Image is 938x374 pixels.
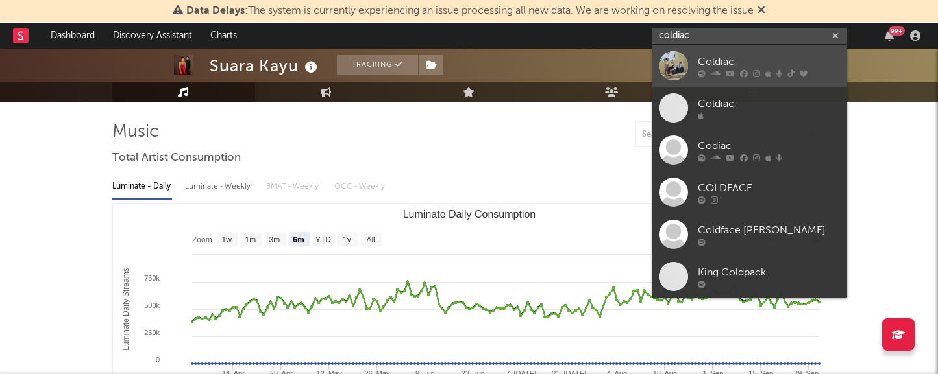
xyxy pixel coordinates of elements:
div: Suara Kayu [210,55,321,76]
span: Total Artist Consumption [112,150,241,166]
text: Zoom [192,235,212,244]
text: All [366,235,375,244]
text: 1m [245,235,256,244]
a: Dashboard [42,23,104,49]
span: : The system is currently experiencing an issue processing all new data. We are working on resolv... [186,6,754,16]
text: YTD [315,235,330,244]
span: Dismiss [758,6,765,16]
a: King Coldpack [652,255,847,298]
text: 250k [144,329,160,336]
a: Discovery Assistant [104,23,201,49]
div: Coldiac [698,54,841,69]
div: COLDFACE [698,180,841,196]
div: Codiac [698,138,841,154]
div: King Coldpack [698,264,841,280]
text: 1y [343,235,351,244]
text: 3m [269,235,280,244]
text: Luminate Daily Consumption [402,209,536,220]
input: Search by song name or URL [636,130,772,140]
a: Coldiac [652,87,847,129]
a: Charts [201,23,246,49]
button: 99+ [885,30,894,41]
div: Luminate - Daily [112,176,172,198]
text: 6m [293,235,304,244]
a: Coldface [PERSON_NAME] [652,213,847,255]
a: Coldiac [652,45,847,87]
a: COLDFACE [652,171,847,213]
div: Coldface [PERSON_NAME] [698,222,841,238]
div: 99 + [889,26,905,36]
text: 0 [155,356,159,364]
text: 500k [144,301,160,309]
button: Tracking [337,55,418,75]
a: Codiac [652,129,847,171]
text: 750k [144,274,160,282]
input: Search for artists [652,28,847,44]
span: Data Delays [186,6,245,16]
div: Coldiac [698,96,841,111]
text: Luminate Daily Streams [121,268,130,350]
text: 1w [221,235,232,244]
div: Luminate - Weekly [185,176,253,198]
